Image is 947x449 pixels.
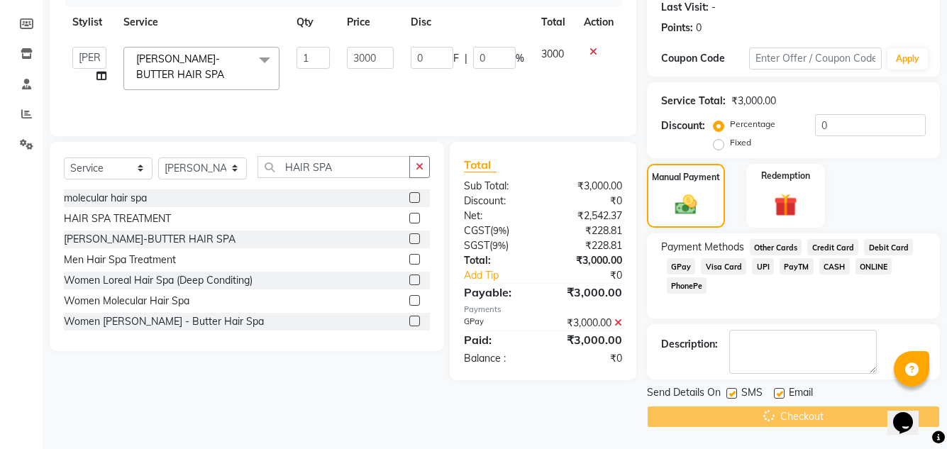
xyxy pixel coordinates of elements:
th: Disc [402,6,533,38]
div: molecular hair spa [64,191,147,206]
div: ₹0 [543,351,632,366]
span: 3000 [541,48,564,60]
span: Debit Card [864,239,913,255]
div: Points: [661,21,693,35]
label: Redemption [761,170,810,182]
div: Women Molecular Hair Spa [64,294,189,309]
div: Balance : [453,351,543,366]
span: GPay [667,258,696,275]
span: SGST [464,239,489,252]
span: CASH [819,258,850,275]
span: PayTM [780,258,814,275]
span: [PERSON_NAME]-BUTTER HAIR SPA [136,52,224,80]
div: ₹3,000.00 [543,253,632,268]
div: ₹228.81 [543,223,632,238]
img: _cash.svg [668,192,704,218]
div: Discount: [661,118,705,133]
th: Total [533,6,575,38]
span: Email [789,385,813,403]
span: Send Details On [647,385,721,403]
div: ₹3,000.00 [543,284,632,301]
label: Percentage [730,118,775,131]
th: Qty [288,6,338,38]
th: Action [575,6,622,38]
span: Payment Methods [661,240,744,255]
span: Visa Card [701,258,746,275]
span: Credit Card [807,239,858,255]
div: ₹2,542.37 [543,209,632,223]
div: Net: [453,209,543,223]
span: Total [464,157,497,172]
img: _gift.svg [767,191,804,220]
span: CGST [464,224,490,237]
span: % [516,51,524,66]
div: ₹3,000.00 [543,316,632,331]
span: SMS [741,385,763,403]
th: Price [338,6,402,38]
span: UPI [752,258,774,275]
div: Payments [464,304,622,316]
div: Sub Total: [453,179,543,194]
span: 9% [492,240,506,251]
div: ₹0 [558,268,632,283]
div: HAIR SPA TREATMENT [64,211,171,226]
div: Discount: [453,194,543,209]
th: Service [115,6,288,38]
div: ₹3,000.00 [731,94,776,109]
a: Add Tip [453,268,558,283]
th: Stylist [64,6,115,38]
input: Enter Offer / Coupon Code [749,48,882,70]
div: Total: [453,253,543,268]
div: ₹0 [543,194,632,209]
div: Description: [661,337,718,352]
div: ₹3,000.00 [543,179,632,194]
div: Payable: [453,284,543,301]
input: Search or Scan [257,156,410,178]
div: GPay [453,316,543,331]
div: [PERSON_NAME]-BUTTER HAIR SPA [64,232,236,247]
label: Fixed [730,136,751,149]
span: 9% [493,225,506,236]
div: 0 [696,21,702,35]
iframe: chat widget [887,392,933,435]
div: Paid: [453,331,543,348]
div: Service Total: [661,94,726,109]
div: ₹3,000.00 [543,331,632,348]
div: Coupon Code [661,51,749,66]
div: Women Loreal Hair Spa (Deep Conditing) [64,273,253,288]
span: Other Cards [750,239,802,255]
div: Men Hair Spa Treatment [64,253,176,267]
span: | [465,51,467,66]
div: ₹228.81 [543,238,632,253]
div: Women [PERSON_NAME] - Butter Hair Spa [64,314,264,329]
div: ( ) [453,238,543,253]
label: Manual Payment [652,171,720,184]
span: ONLINE [855,258,892,275]
a: x [224,68,231,81]
span: PhonePe [667,277,707,294]
span: F [453,51,459,66]
button: Apply [887,48,928,70]
div: ( ) [453,223,543,238]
